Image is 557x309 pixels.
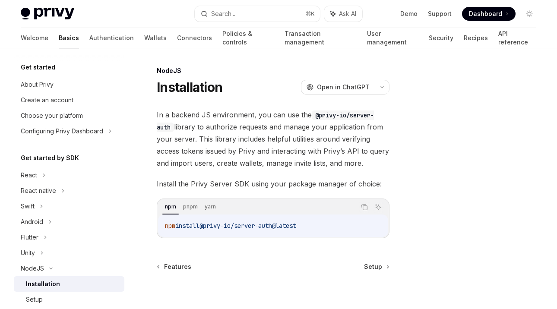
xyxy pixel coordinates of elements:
div: Choose your platform [21,110,83,121]
a: Transaction management [285,28,357,48]
span: npm [165,222,175,230]
a: Installation [14,276,124,292]
span: install [175,222,199,230]
div: Search... [211,9,235,19]
a: Authentication [89,28,134,48]
a: Features [158,262,191,271]
div: NodeJS [157,66,389,75]
button: Ask AI [324,6,362,22]
img: light logo [21,8,74,20]
div: Unity [21,248,35,258]
a: Welcome [21,28,48,48]
div: npm [162,202,179,212]
div: React native [21,186,56,196]
a: API reference [498,28,536,48]
a: Connectors [177,28,212,48]
a: Recipes [464,28,488,48]
span: Features [164,262,191,271]
a: User management [367,28,418,48]
a: About Privy [14,77,124,92]
div: Setup [26,294,43,305]
a: Setup [14,292,124,307]
div: Flutter [21,232,38,243]
span: Setup [364,262,382,271]
div: Android [21,217,43,227]
span: Dashboard [469,9,502,18]
button: Search...⌘K [195,6,320,22]
div: Swift [21,201,35,211]
div: NodeJS [21,263,44,274]
a: Wallets [144,28,167,48]
a: Policies & controls [222,28,274,48]
a: Support [428,9,452,18]
div: Configuring Privy Dashboard [21,126,103,136]
span: @privy-io/server-auth@latest [199,222,296,230]
span: ⌘ K [306,10,315,17]
span: In a backend JS environment, you can use the library to authorize requests and manage your applic... [157,109,389,169]
button: Copy the contents from the code block [359,202,370,213]
div: React [21,170,37,180]
a: Create an account [14,92,124,108]
h5: Get started by SDK [21,153,79,163]
a: Setup [364,262,389,271]
div: About Privy [21,79,54,90]
a: Demo [400,9,418,18]
div: Installation [26,279,60,289]
button: Ask AI [373,202,384,213]
a: Choose your platform [14,108,124,123]
h1: Installation [157,79,222,95]
span: Open in ChatGPT [317,83,370,91]
a: Dashboard [462,7,516,21]
button: Toggle dark mode [522,7,536,21]
span: Ask AI [339,9,356,18]
div: pnpm [180,202,200,212]
span: Install the Privy Server SDK using your package manager of choice: [157,178,389,190]
div: Create an account [21,95,73,105]
div: yarn [202,202,218,212]
a: Security [429,28,453,48]
button: Open in ChatGPT [301,80,375,95]
h5: Get started [21,62,55,73]
a: Basics [59,28,79,48]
